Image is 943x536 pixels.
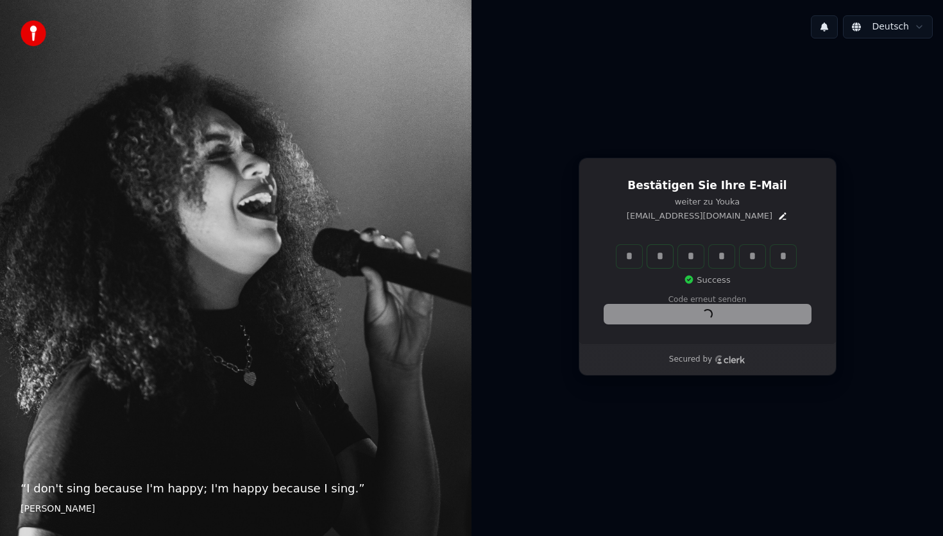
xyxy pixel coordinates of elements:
[604,196,811,208] p: weiter zu Youka
[614,242,799,271] div: Verification code input
[715,355,745,364] a: Clerk logo
[777,211,788,221] button: Edit
[669,355,712,365] p: Secured by
[21,503,451,515] footer: [PERSON_NAME]
[21,21,46,46] img: youka
[684,274,730,286] p: Success
[21,480,451,498] p: “ I don't sing because I'm happy; I'm happy because I sing. ”
[627,210,772,222] p: [EMAIL_ADDRESS][DOMAIN_NAME]
[604,178,811,194] h1: Bestätigen Sie Ihre E-Mail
